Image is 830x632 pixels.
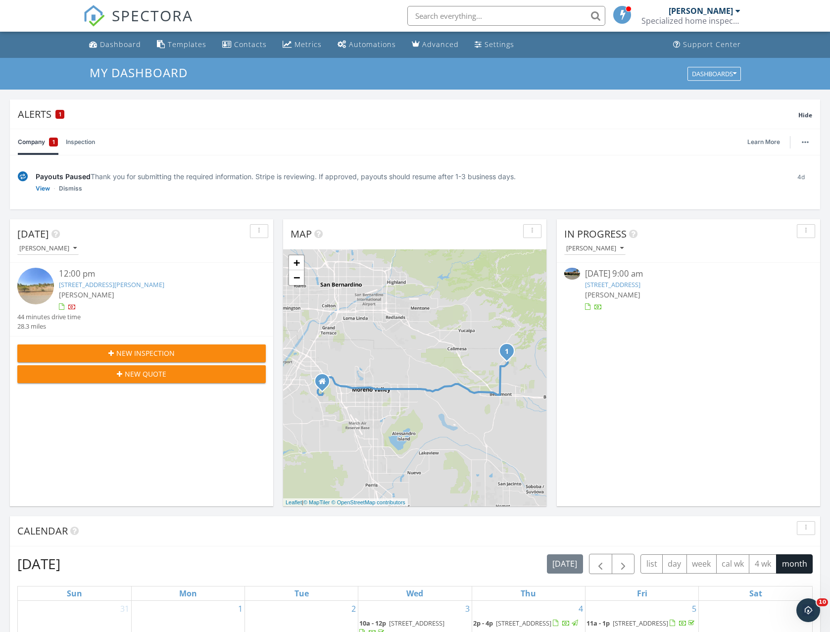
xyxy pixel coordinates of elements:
div: Advanced [422,40,459,49]
a: Templates [153,36,210,54]
div: 28.3 miles [17,322,81,331]
a: Leaflet [286,499,302,505]
div: 44 minutes drive time [17,312,81,322]
div: Contacts [234,40,267,49]
span: 2p - 4p [473,619,493,628]
span: New Inspection [116,348,175,358]
button: cal wk [716,554,750,574]
a: Support Center [669,36,745,54]
a: Go to September 1, 2025 [236,601,244,617]
img: streetview [17,268,54,304]
a: Friday [635,586,649,600]
button: [DATE] [547,554,583,574]
span: My Dashboard [90,64,188,81]
span: 11a - 1p [586,619,610,628]
span: Map [291,227,312,241]
div: 9643 Avenida San Timoteo, Cherry Valley, CA 92223 [507,351,513,357]
button: Dashboards [687,67,741,81]
div: Metrics [294,40,322,49]
img: The Best Home Inspection Software - Spectora [83,5,105,27]
a: Thursday [519,586,538,600]
span: Payouts Paused [36,172,91,181]
span: [STREET_ADDRESS] [496,619,551,628]
div: [PERSON_NAME] [19,245,77,252]
button: 4 wk [749,554,777,574]
a: View [36,184,50,194]
a: Go to September 2, 2025 [349,601,358,617]
div: Alerts [18,107,798,121]
a: Settings [471,36,518,54]
a: Tuesday [293,586,311,600]
img: under-review-2fe708636b114a7f4b8d.svg [18,171,28,182]
span: [PERSON_NAME] [59,290,114,299]
button: New Inspection [17,344,266,362]
iframe: Intercom live chat [796,598,820,622]
button: month [776,554,813,574]
a: Monday [177,586,199,600]
button: New Quote [17,365,266,383]
a: Go to September 5, 2025 [690,601,698,617]
img: ellipsis-632cfdd7c38ec3a7d453.svg [802,141,809,143]
div: Templates [168,40,206,49]
div: Dashboard [100,40,141,49]
a: Go to September 3, 2025 [463,601,472,617]
button: list [640,554,663,574]
a: Automations (Basic) [334,36,400,54]
div: Dashboards [692,70,736,77]
img: 9565908%2Fcover_photos%2F4DKIdvHe7ZHaaBLc3lND%2Fsmall.jpg [564,268,580,280]
div: 12:00 pm [59,268,245,280]
button: day [662,554,687,574]
a: Advanced [408,36,463,54]
span: [STREET_ADDRESS] [613,619,668,628]
a: Zoom out [289,270,304,285]
a: 2p - 4p [STREET_ADDRESS] [473,618,584,630]
a: [STREET_ADDRESS][PERSON_NAME] [59,280,164,289]
span: 10a - 12p [359,619,386,628]
div: [PERSON_NAME] [669,6,733,16]
span: 10 [817,598,828,606]
i: 1 [505,348,509,355]
div: Support Center [683,40,741,49]
button: [PERSON_NAME] [564,242,626,255]
a: Go to August 31, 2025 [118,601,131,617]
a: [STREET_ADDRESS] [585,280,640,289]
a: Dismiss [59,184,82,194]
button: Previous month [589,554,612,574]
div: [PERSON_NAME] [566,245,624,252]
a: Wednesday [404,586,425,600]
h2: [DATE] [17,554,60,574]
span: Hide [798,111,812,119]
div: Settings [485,40,514,49]
a: Saturday [747,586,764,600]
a: © MapTiler [303,499,330,505]
span: 1 [59,111,61,118]
a: 12:00 pm [STREET_ADDRESS][PERSON_NAME] [PERSON_NAME] 44 minutes drive time 28.3 miles [17,268,266,331]
button: [PERSON_NAME] [17,242,79,255]
span: 1 [52,137,55,147]
a: Inspection [66,129,95,155]
div: 6504 Blackwood St., Riverside CA 92506 [322,381,328,387]
a: Learn More [747,137,786,147]
a: 11a - 1p [STREET_ADDRESS] [586,619,696,628]
span: Calendar [17,524,68,537]
span: In Progress [564,227,627,241]
a: SPECTORA [83,13,193,34]
button: Next month [612,554,635,574]
div: Automations [349,40,396,49]
a: Dashboard [85,36,145,54]
span: New Quote [125,369,166,379]
a: Metrics [279,36,326,54]
div: Specialized home inspections [641,16,740,26]
div: | [283,498,408,507]
span: [PERSON_NAME] [585,290,640,299]
a: 2p - 4p [STREET_ADDRESS] [473,619,580,628]
a: Company [18,129,58,155]
span: [STREET_ADDRESS] [389,619,444,628]
span: [DATE] [17,227,49,241]
span: SPECTORA [112,5,193,26]
a: Go to September 4, 2025 [577,601,585,617]
div: Thank you for submitting the required information. Stripe is reviewing. If approved, payouts shou... [36,171,782,182]
a: 11a - 1p [STREET_ADDRESS] [586,618,697,630]
a: © OpenStreetMap contributors [332,499,405,505]
div: 4d [790,171,812,194]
